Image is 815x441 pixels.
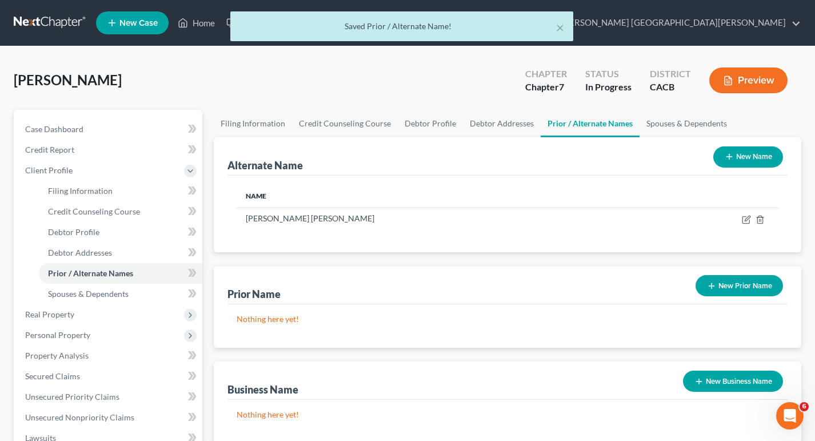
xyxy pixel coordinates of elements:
[237,185,650,208] th: Name
[16,140,202,160] a: Credit Report
[696,275,783,296] button: New Prior Name
[713,146,783,168] button: New Name
[585,81,632,94] div: In Progress
[25,392,119,402] span: Unsecured Priority Claims
[585,67,632,81] div: Status
[48,227,99,237] span: Debtor Profile
[650,81,691,94] div: CACB
[776,402,804,430] iframe: Intercom live chat
[39,243,202,263] a: Debtor Addresses
[39,284,202,304] a: Spouses & Dependents
[25,145,74,154] span: Credit Report
[14,71,122,88] span: [PERSON_NAME]
[227,158,303,172] div: Alternate Name
[39,222,202,243] a: Debtor Profile
[16,119,202,140] a: Case Dashboard
[525,67,567,81] div: Chapter
[16,407,202,428] a: Unsecured Nonpriority Claims
[25,412,134,422] span: Unsecured Nonpriority Claims
[16,387,202,407] a: Unsecured Priority Claims
[39,181,202,201] a: Filing Information
[237,208,650,229] td: [PERSON_NAME] [PERSON_NAME]
[237,313,779,325] p: Nothing here yet!
[463,110,541,137] a: Debtor Addresses
[398,110,463,137] a: Debtor Profile
[709,67,788,93] button: Preview
[214,110,292,137] a: Filing Information
[25,330,90,340] span: Personal Property
[48,206,140,216] span: Credit Counseling Course
[25,165,73,175] span: Client Profile
[559,81,564,92] span: 7
[239,21,564,32] div: Saved Prior / Alternate Name!
[800,402,809,411] span: 6
[541,110,640,137] a: Prior / Alternate Names
[227,383,298,396] div: Business Name
[16,345,202,366] a: Property Analysis
[39,201,202,222] a: Credit Counseling Course
[227,287,281,301] div: Prior Name
[683,371,783,392] button: New Business Name
[640,110,734,137] a: Spouses & Dependents
[650,67,691,81] div: District
[237,409,779,420] p: Nothing here yet!
[48,268,133,278] span: Prior / Alternate Names
[556,21,564,34] button: ×
[39,263,202,284] a: Prior / Alternate Names
[16,366,202,387] a: Secured Claims
[525,81,567,94] div: Chapter
[48,186,113,196] span: Filing Information
[48,289,129,299] span: Spouses & Dependents
[25,309,74,319] span: Real Property
[25,371,80,381] span: Secured Claims
[292,110,398,137] a: Credit Counseling Course
[48,248,112,257] span: Debtor Addresses
[25,124,83,134] span: Case Dashboard
[25,351,89,360] span: Property Analysis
